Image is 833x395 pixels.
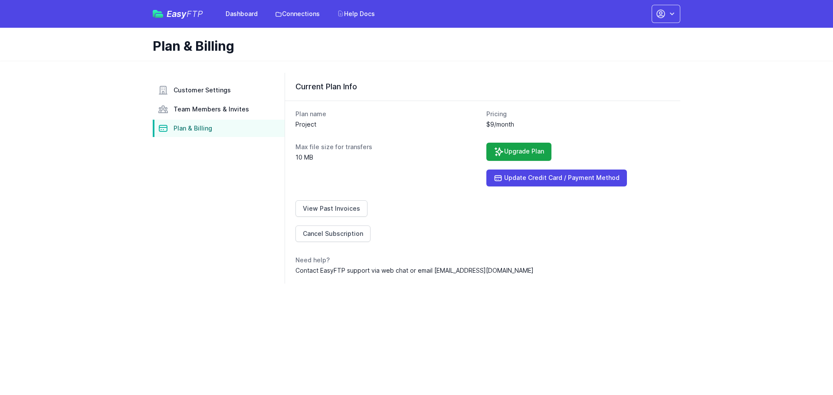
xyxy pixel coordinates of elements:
a: Update Credit Card / Payment Method [486,170,627,186]
a: Plan & Billing [153,120,285,137]
a: Connections [270,6,325,22]
a: Help Docs [332,6,380,22]
a: Upgrade Plan [486,143,551,161]
dd: $9/month [486,120,670,129]
h1: Plan & Billing [153,38,673,54]
dt: Plan name [295,110,479,118]
a: Dashboard [220,6,263,22]
h3: Current Plan Info [295,82,670,92]
span: Plan & Billing [174,124,212,133]
span: Easy [167,10,203,18]
a: Team Members & Invites [153,101,285,118]
img: easyftp_logo.png [153,10,163,18]
span: Customer Settings [174,86,231,95]
dt: Max file size for transfers [295,143,479,151]
dd: 10 MB [295,153,479,162]
dt: Need help? [295,256,670,264]
dd: Contact EasyFTP support via web chat or email [EMAIL_ADDRESS][DOMAIN_NAME] [295,266,670,275]
span: Team Members & Invites [174,105,249,114]
dt: Pricing [486,110,670,118]
a: EasyFTP [153,10,203,18]
span: FTP [187,9,203,19]
a: Cancel Subscription [295,225,371,242]
dd: Project [295,120,479,129]
a: View Past Invoices [295,200,367,217]
a: Customer Settings [153,82,285,99]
